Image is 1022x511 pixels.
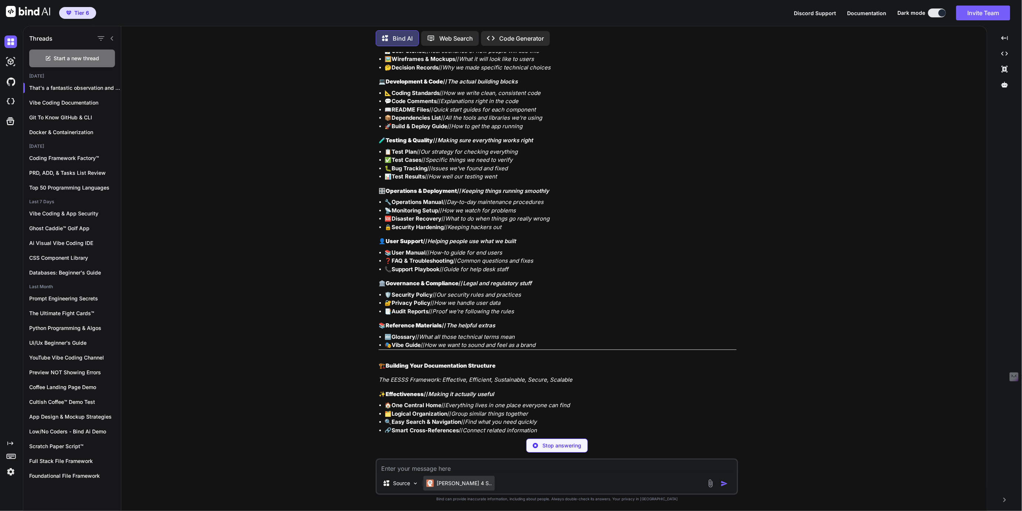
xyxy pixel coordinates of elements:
[425,156,512,163] em: Specific things we need to verify
[429,249,502,256] em: How-to guide for end users
[392,308,429,315] strong: Audit Reports
[23,73,121,79] h2: [DATE]
[447,224,501,231] em: Keeping hackers out
[379,321,737,330] h3: 📚 //
[445,402,570,409] em: Everything lives in one place everyone can find
[29,428,121,435] p: Low/No Coders - Bind Ai Demo
[392,410,447,417] strong: Logical Organization
[440,98,518,105] em: Explanations right in the code
[386,362,495,369] strong: Building Your Documentation Structure
[794,10,836,16] span: Discord Support
[29,114,121,121] p: Git To Know GitHub & CLI
[721,480,728,487] img: icon
[393,34,413,43] p: Bind AI
[4,35,17,48] img: darkChat
[447,78,518,85] em: The actual building blocks
[386,322,442,329] strong: Reference Materials
[386,78,443,85] strong: Development & Code
[499,34,544,43] p: Code Generator
[392,198,443,205] strong: Operations Manual
[66,11,71,15] img: premium
[428,391,494,398] em: Making it actually useful
[385,257,737,265] li: ❓ //
[392,257,453,264] strong: FAQ & Troubleshooting
[23,143,121,149] h2: [DATE]
[54,55,99,62] span: Start a new thread
[429,173,497,180] em: How well our testing went
[465,418,537,425] em: Find what you need quickly
[379,237,737,246] h3: 👤 //
[385,249,737,257] li: 📚 //
[427,238,516,245] em: Helping people use what we built
[451,123,522,130] em: How to get the app running
[379,362,737,370] h2: 🏗️
[385,148,737,156] li: 📋 //
[847,9,886,17] button: Documentation
[443,89,541,96] em: How we write clean, consistent code
[419,333,515,340] em: What all those technical terms mean
[385,207,737,215] li: 📡 //
[29,295,121,302] p: Prompt Engineering Secrets
[392,427,459,434] strong: Smart Cross-References
[379,279,737,288] h3: 🏛️ //
[23,199,121,205] h2: Last 7 Days
[29,129,121,136] p: Docker & Containerization
[385,89,737,98] li: 📐 //
[386,137,433,144] strong: Testing & Quality
[847,10,886,16] span: Documentation
[385,341,737,350] li: 🎭 //
[442,207,516,214] em: How we watch for problems
[29,457,121,465] p: Full Stack File Framework
[437,137,533,144] em: Making sure everything works right
[29,354,121,361] p: YouTube Vibe Coding Channel
[542,442,581,449] p: Stop answering
[445,215,549,222] em: What to do when things go really wrong
[392,299,430,306] strong: Privacy Policy
[392,148,417,155] strong: Test Plan
[29,443,121,450] p: Scratch Paper Script™
[385,265,737,274] li: 📞 //
[29,472,121,480] p: Foundational File Framework
[794,9,836,17] button: Discord Support
[392,224,444,231] strong: Security Hardening
[392,106,429,113] strong: README Files
[445,114,542,121] em: All the tools and libraries we're using
[392,291,433,298] strong: Security Policy
[420,148,518,155] em: Our strategy for checking everything
[385,215,737,223] li: 🆘 //
[386,187,457,194] strong: Operations & Deployment
[392,89,440,96] strong: Coding Standards
[29,269,121,276] p: Databases: Beginner's Guide
[29,369,121,376] p: Preview NOT Showing Errors
[4,466,17,478] img: settings
[379,390,737,399] h3: ✨ //
[459,55,534,62] em: What it will look like to users
[433,106,536,113] em: Quick start guides for each component
[412,480,419,487] img: Pick Models
[386,280,458,287] strong: Governance & Compliance
[376,496,738,502] p: Bind can provide inaccurate information, including about people. Always double-check its answers....
[392,64,439,71] strong: Decision Records
[4,75,17,88] img: githubDark
[385,114,737,122] li: 📦 //
[461,187,549,194] em: Keeping things running smoothly
[392,266,440,273] strong: Support Playbook
[29,398,121,406] p: Cultish Coffee™ Demo Test
[23,284,121,290] h2: Last Month
[442,64,551,71] em: Why we made specific technical choices
[29,310,121,317] p: The Ultimate Fight Cards™
[392,402,441,409] strong: One Central Home
[385,97,737,106] li: 💬 //
[392,98,437,105] strong: Code Comments
[386,238,423,245] strong: User Support
[74,9,89,17] span: Tier 6
[386,391,424,398] strong: Effectiveness
[429,47,539,54] em: Real scenarios of how people will use this
[29,384,121,391] p: Coffee Landing Page Demo
[434,299,500,306] em: How we handle user data
[59,7,96,19] button: premiumTier 6
[451,410,528,417] em: Group similar things together
[385,164,737,173] li: 🐛 //
[29,413,121,420] p: App Design & Mockup Strategies
[379,78,737,86] h3: 💻 //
